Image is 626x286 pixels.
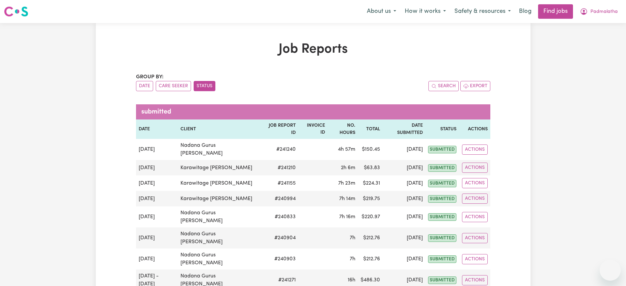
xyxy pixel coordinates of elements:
span: Padmalatha [590,8,618,15]
iframe: Button to launch messaging window [600,260,621,281]
td: Karawitage [PERSON_NAME] [178,175,260,191]
td: Nadana Gurus [PERSON_NAME] [178,227,260,248]
button: Actions [462,275,488,285]
button: Actions [462,163,488,173]
span: submitted [428,255,456,263]
th: No. Hours [328,119,358,139]
span: 4 hours 57 minutes [338,147,355,152]
button: Actions [462,233,488,243]
button: sort invoices by date [136,81,153,91]
span: submitted [428,180,456,187]
td: # 240903 [261,248,299,270]
td: $ 212.76 [358,227,383,248]
td: $ 219.75 [358,191,383,206]
button: Actions [462,178,488,188]
a: Careseekers logo [4,4,28,19]
span: submitted [428,213,456,221]
button: Search [428,81,459,91]
span: 2 hours 6 minutes [341,165,355,170]
td: Karawitage [PERSON_NAME] [178,191,260,206]
td: # 240994 [261,191,299,206]
td: $ 212.76 [358,248,383,270]
span: 16 hours [348,277,355,283]
td: Nadana Gurus [PERSON_NAME] [178,206,260,227]
th: Invoice ID [298,119,327,139]
th: Date [136,119,178,139]
td: [DATE] [136,248,178,270]
button: Actions [462,254,488,264]
span: submitted [428,146,456,153]
td: [DATE] [383,191,426,206]
td: [DATE] [136,160,178,175]
span: submitted [428,195,456,203]
td: # 240833 [261,206,299,227]
td: Nadana Gurus [PERSON_NAME] [178,248,260,270]
td: [DATE] [136,206,178,227]
button: sort invoices by care seeker [156,81,191,91]
td: [DATE] [383,206,426,227]
td: [DATE] [383,175,426,191]
td: $ 150.45 [358,139,383,160]
td: [DATE] [136,191,178,206]
th: Status [425,119,459,139]
td: Karawitage [PERSON_NAME] [178,160,260,175]
span: 7 hours 16 minutes [339,214,355,220]
td: [DATE] [136,175,178,191]
img: Careseekers logo [4,6,28,17]
a: Find jobs [538,4,573,19]
span: submitted [428,234,456,242]
th: Client [178,119,260,139]
button: My Account [576,5,622,18]
button: About us [363,5,400,18]
td: # 241240 [261,139,299,160]
button: Actions [462,212,488,222]
span: 7 hours 14 minutes [339,196,355,201]
td: $ 220.97 [358,206,383,227]
h1: Job Reports [136,41,490,57]
th: Job Report ID [261,119,299,139]
button: How it works [400,5,450,18]
th: Total [358,119,383,139]
td: $ 224.31 [358,175,383,191]
th: Actions [459,119,490,139]
td: # 241155 [261,175,299,191]
td: [DATE] [136,227,178,248]
th: Date Submitted [383,119,426,139]
span: 7 hours [350,256,355,262]
td: [DATE] [383,227,426,248]
button: Safety & resources [450,5,515,18]
span: 7 hours 23 minutes [338,181,355,186]
td: [DATE] [383,160,426,175]
caption: submitted [136,104,490,119]
button: Export [460,81,490,91]
td: # 240904 [261,227,299,248]
button: Actions [462,144,488,155]
td: # 241210 [261,160,299,175]
td: [DATE] [383,139,426,160]
span: Group by: [136,74,164,80]
span: submitted [428,276,456,284]
td: Nadana Gurus [PERSON_NAME] [178,139,260,160]
span: submitted [428,164,456,172]
span: 7 hours [350,235,355,241]
a: Blog [515,4,535,19]
td: [DATE] [383,248,426,270]
button: Actions [462,194,488,204]
button: sort invoices by paid status [194,81,215,91]
td: [DATE] [136,139,178,160]
td: $ 63.83 [358,160,383,175]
